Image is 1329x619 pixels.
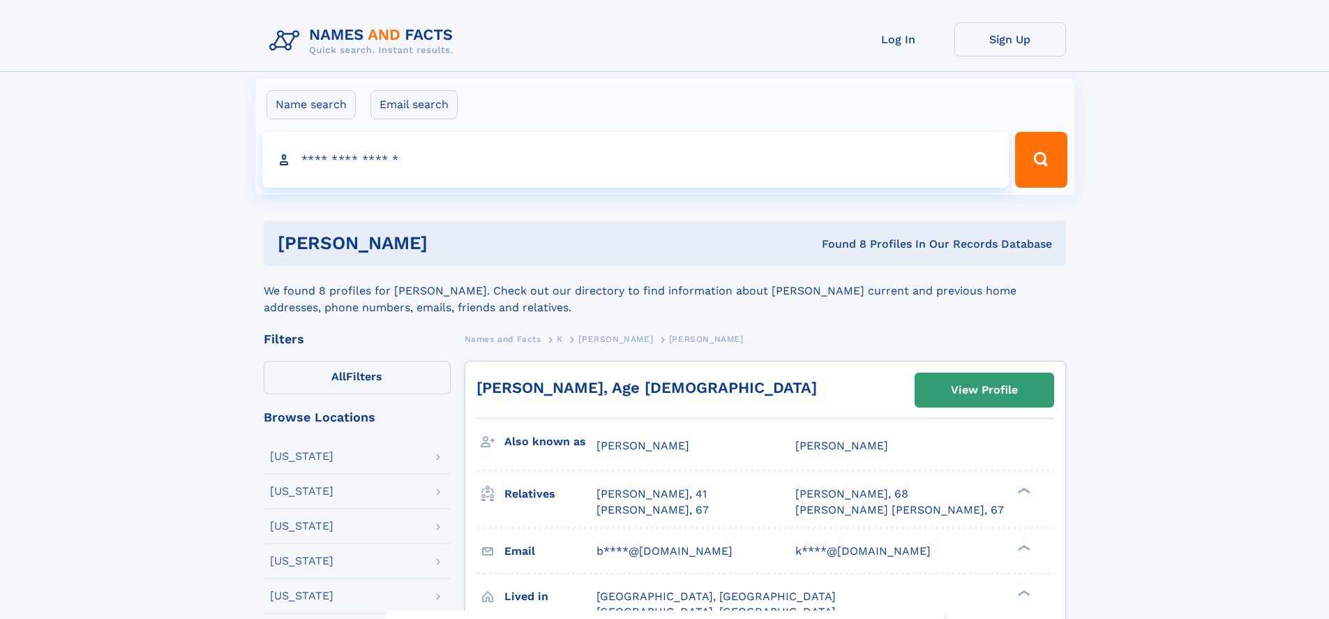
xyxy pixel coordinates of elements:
h3: Relatives [504,482,596,506]
div: [US_STATE] [270,486,333,497]
a: [PERSON_NAME], Age [DEMOGRAPHIC_DATA] [476,379,817,396]
a: Log In [843,22,954,57]
a: K [557,330,563,348]
h3: Email [504,539,596,563]
input: search input [262,132,1009,188]
a: Names and Facts [465,330,541,348]
span: K [557,334,563,344]
div: ❯ [1014,486,1031,495]
h3: Lived in [504,585,596,609]
a: [PERSON_NAME], 67 [596,502,709,518]
div: Browse Locations [264,411,451,424]
div: ❯ [1014,543,1031,552]
div: Filters [264,333,451,345]
span: [PERSON_NAME] [578,334,653,344]
span: [PERSON_NAME] [596,439,689,452]
h1: [PERSON_NAME] [278,234,625,252]
label: Name search [266,90,356,119]
a: [PERSON_NAME], 68 [795,486,908,502]
a: Sign Up [954,22,1066,57]
span: [PERSON_NAME] [795,439,888,452]
a: [PERSON_NAME] [578,330,653,348]
span: [PERSON_NAME] [669,334,744,344]
span: [GEOGRAPHIC_DATA], [GEOGRAPHIC_DATA] [596,590,836,603]
div: [US_STATE] [270,555,333,567]
button: Search Button [1015,132,1067,188]
img: Logo Names and Facts [264,22,465,60]
div: We found 8 profiles for [PERSON_NAME]. Check out our directory to find information about [PERSON_... [264,266,1066,316]
h3: Also known as [504,430,596,454]
div: [US_STATE] [270,451,333,462]
a: [PERSON_NAME], 41 [596,486,707,502]
div: View Profile [951,374,1018,406]
label: Filters [264,361,451,394]
span: [GEOGRAPHIC_DATA], [GEOGRAPHIC_DATA] [596,605,836,618]
div: ❯ [1014,588,1031,597]
a: [PERSON_NAME] [PERSON_NAME], 67 [795,502,1004,518]
label: Email search [370,90,458,119]
a: View Profile [915,373,1053,407]
div: Found 8 Profiles In Our Records Database [624,237,1052,252]
span: All [331,370,346,383]
div: [US_STATE] [270,590,333,602]
div: [US_STATE] [270,521,333,532]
